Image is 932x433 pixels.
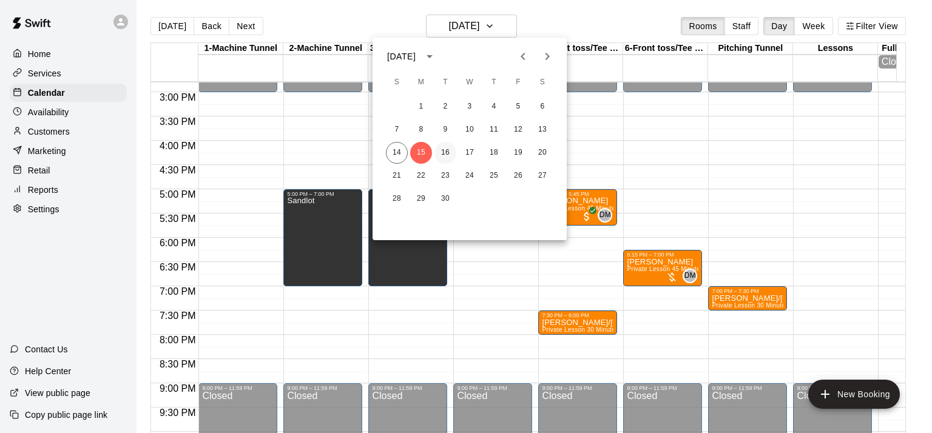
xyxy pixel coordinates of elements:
span: Thursday [483,70,505,95]
button: 7 [386,119,408,141]
button: 24 [459,165,481,187]
button: 21 [386,165,408,187]
button: 28 [386,188,408,210]
button: 18 [483,142,505,164]
button: 8 [410,119,432,141]
button: 3 [459,96,481,118]
div: [DATE] [387,50,416,63]
button: 12 [507,119,529,141]
button: 20 [532,142,553,164]
button: 22 [410,165,432,187]
button: 13 [532,119,553,141]
button: 30 [434,188,456,210]
button: 25 [483,165,505,187]
button: 23 [434,165,456,187]
button: 9 [434,119,456,141]
button: 11 [483,119,505,141]
button: 26 [507,165,529,187]
button: 17 [459,142,481,164]
button: 14 [386,142,408,164]
span: Sunday [386,70,408,95]
button: Previous month [511,44,535,69]
button: 16 [434,142,456,164]
span: Tuesday [434,70,456,95]
button: Next month [535,44,559,69]
button: 6 [532,96,553,118]
button: 15 [410,142,432,164]
button: calendar view is open, switch to year view [419,46,440,67]
span: Saturday [532,70,553,95]
span: Friday [507,70,529,95]
button: 1 [410,96,432,118]
button: 19 [507,142,529,164]
button: 2 [434,96,456,118]
span: Wednesday [459,70,481,95]
button: 5 [507,96,529,118]
button: 27 [532,165,553,187]
button: 29 [410,188,432,210]
button: 10 [459,119,481,141]
button: 4 [483,96,505,118]
span: Monday [410,70,432,95]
